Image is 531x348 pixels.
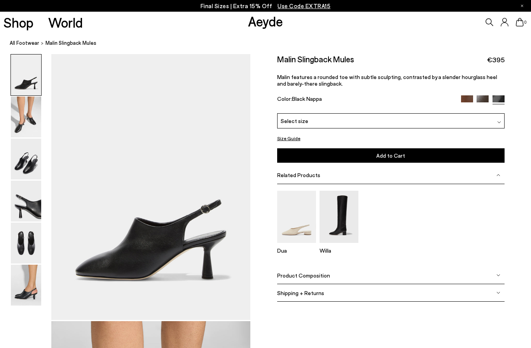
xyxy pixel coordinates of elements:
img: svg%3E [496,173,500,177]
img: Willa Leather Over-Knee Boots [320,191,358,243]
img: svg%3E [497,120,501,124]
span: €395 [487,55,505,65]
button: Size Guide [277,134,300,143]
p: Malin features a rounded toe with subtle sculpting, contrasted by a slender hourglass heel and ba... [277,74,505,87]
img: Malin Slingback Mules - Image 3 [11,139,41,179]
a: World [48,16,83,29]
a: 0 [516,18,524,26]
span: Select size [281,117,308,125]
img: svg%3E [496,273,500,277]
span: Malin Slingback Mules [45,39,96,47]
span: Product Composition [277,272,330,279]
img: Malin Slingback Mules - Image 5 [11,223,41,264]
img: Dua Slingback Flats [277,191,316,243]
p: Final Sizes | Extra 15% Off [201,1,331,11]
img: svg%3E [496,291,500,295]
span: Black Nappa [292,95,322,102]
div: Color: [277,95,454,104]
button: Add to Cart [277,148,505,163]
a: Willa Leather Over-Knee Boots Willa [320,237,358,254]
a: All Footwear [10,39,39,47]
span: Shipping + Returns [277,290,324,296]
img: Malin Slingback Mules - Image 1 [11,54,41,95]
span: Navigate to /collections/ss25-final-sizes [278,2,330,9]
nav: breadcrumb [10,33,531,54]
img: Malin Slingback Mules - Image 4 [11,181,41,221]
h2: Malin Slingback Mules [277,54,354,64]
span: Related Products [277,172,320,178]
img: Malin Slingback Mules - Image 6 [11,265,41,306]
a: Aeyde [248,13,283,29]
img: Malin Slingback Mules - Image 2 [11,97,41,137]
a: Dua Slingback Flats Dua [277,237,316,254]
p: Willa [320,247,358,254]
span: Add to Cart [376,152,405,159]
p: Dua [277,247,316,254]
a: Shop [3,16,33,29]
span: 0 [524,20,528,25]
